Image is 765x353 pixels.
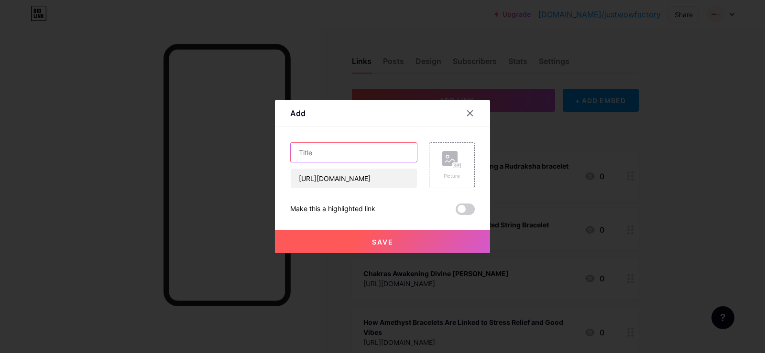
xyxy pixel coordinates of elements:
button: Save [275,230,490,253]
div: Make this a highlighted link [290,203,375,215]
div: Picture [442,172,461,180]
input: Title [291,143,417,162]
input: URL [291,169,417,188]
div: Add [290,107,306,119]
span: Save [372,238,393,246]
